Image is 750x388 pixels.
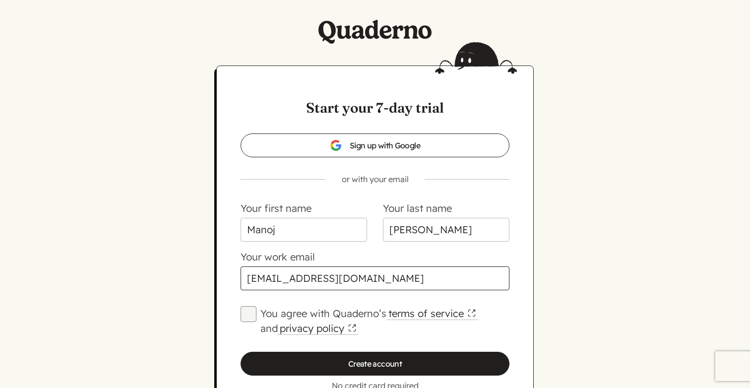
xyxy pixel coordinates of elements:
span: Sign up with Google [330,139,420,151]
a: privacy policy [278,322,358,335]
p: or with your email [225,173,525,185]
label: Your work email [241,251,315,263]
a: terms of service [386,307,478,320]
a: Sign up with Google [241,133,509,157]
label: Your first name [241,202,312,214]
h1: Start your 7-day trial [241,98,509,118]
label: Your last name [383,202,452,214]
input: Create account [241,352,509,376]
label: You agree with Quaderno’s and [260,306,509,336]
